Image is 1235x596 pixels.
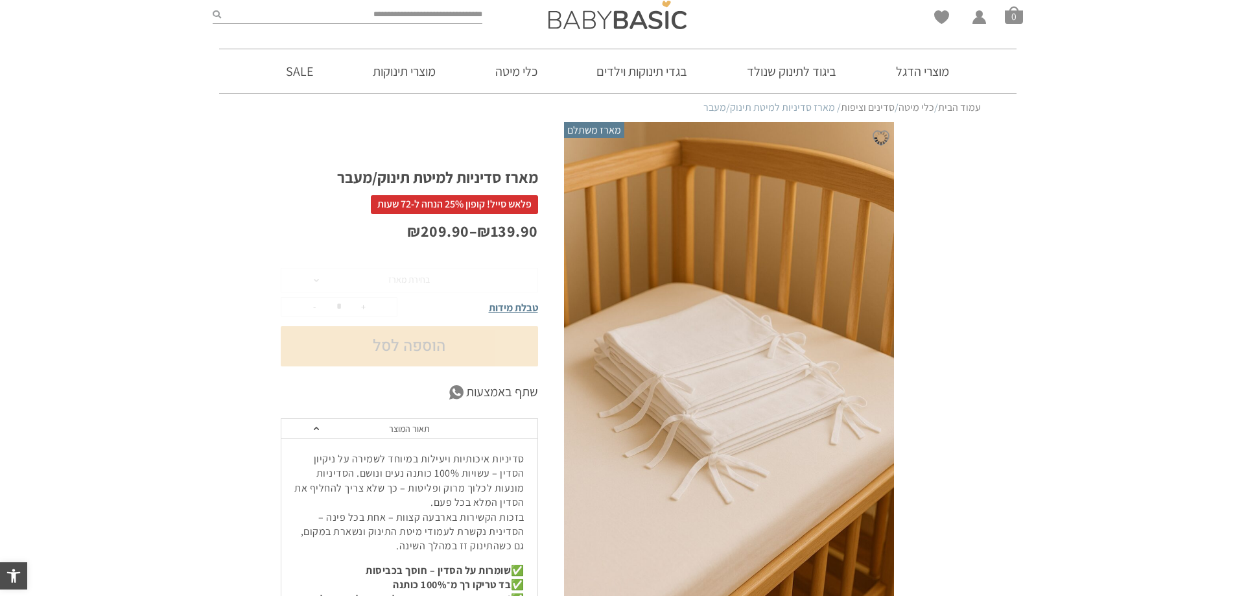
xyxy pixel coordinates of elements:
a: SALE [266,49,333,93]
a: ביגוד לתינוק שנולד [727,49,856,93]
span: פלאש סייל! קופון 25% הנחה ל-72 שעות [371,195,538,213]
span: ₪ [407,221,421,241]
bdi: 139.90 [477,221,538,241]
p: סדיניות איכותיות ויעילות במיוחד לשמירה על ניקיון הסדין – עשויות 100% כותנה נעים ונושם. הסדיניות מ... [294,452,524,554]
a: כלי מיטה [899,101,934,114]
bdi: 209.90 [407,221,469,241]
strong: בד טריקו רך מ־100% כותנה [393,578,511,591]
a: עמוד הבית [938,101,981,114]
span: סל קניות [1005,6,1023,24]
nav: Breadcrumb [255,101,981,115]
a: תאור המוצר [281,419,537,439]
strong: שומרות על הסדין – חוסך בכביסות [366,564,511,577]
span: שתף באמצעות [466,383,538,402]
button: - [305,298,324,316]
span: בחירת מארז [388,274,430,285]
button: + [354,298,373,316]
a: שתף באמצעות [281,383,538,402]
span: מארז משתלם [564,122,624,137]
p: – [281,221,538,243]
a: בגדי תינוקות וילדים [577,49,707,93]
a: סדינים וציפות [841,101,895,114]
span: ₪ [477,221,491,241]
span: Wishlist [934,10,949,29]
button: הוספה לסל [281,326,538,366]
input: כמות המוצר [326,298,352,316]
a: כלי מיטה [476,49,557,93]
a: מוצרי תינוקות [353,49,455,93]
img: Baby Basic בגדי תינוקות וילדים אונליין [548,1,687,29]
span: טבלת מידות [489,301,538,315]
a: מוצרי הדגל [876,49,969,93]
h1: מארז סדיניות למיטת תינוק/מעבר [281,167,538,187]
a: סל קניות0 [1005,6,1023,24]
a: Wishlist [934,10,949,24]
